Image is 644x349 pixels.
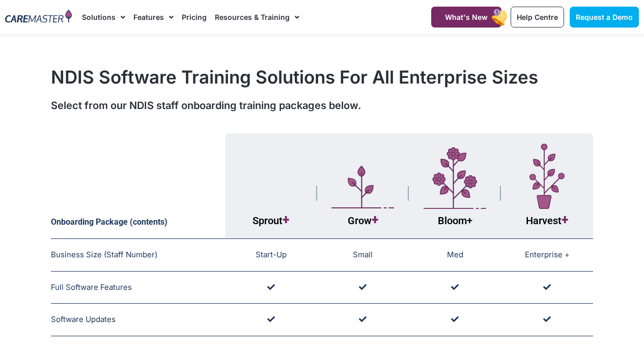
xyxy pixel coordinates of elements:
[501,239,593,272] td: Enterprise +
[225,239,317,272] td: Start-Up
[517,13,558,21] span: Help Centre
[467,214,472,227] span: +
[438,214,472,227] span: Bloom
[253,214,289,227] span: Sprout
[5,10,72,24] img: CareMaster Logo
[445,13,488,21] span: What's New
[511,7,564,28] a: Help Centre
[317,239,409,272] td: Small
[331,166,394,209] img: Layer_1-5.svg
[348,214,378,227] span: Grow
[576,13,633,21] span: Request a Demo
[529,144,565,209] img: Layer_1-7-1.svg
[51,304,225,336] td: Software Updates
[51,66,593,88] h1: NDIS Software Training Solutions For All Enterprise Sizes
[51,282,132,292] span: Full Software Features
[570,7,639,28] a: Request a Demo
[526,214,568,227] span: Harvest
[51,133,225,239] th: Onboarding Package (contents)
[424,147,486,209] img: Layer_1-4-1.svg
[409,239,501,272] td: Med
[51,98,593,113] div: Select from our NDIS staff onboarding training packages below.
[372,212,378,227] span: +
[283,212,289,227] span: +
[51,250,157,259] span: Business Size (Staff Number)
[562,212,568,227] span: +
[431,7,501,28] a: What's New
